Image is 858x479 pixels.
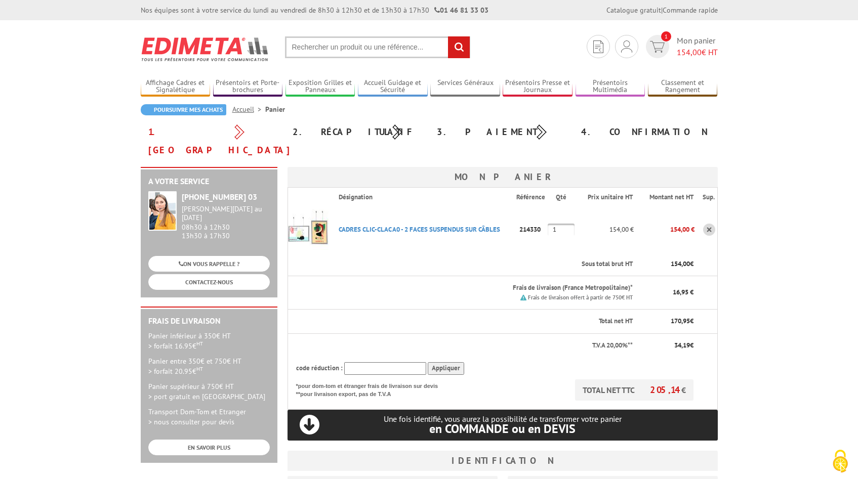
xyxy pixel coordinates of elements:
img: CADRES CLIC-CLAC A0 - 2 FACES SUSPENDUS SUR CâBLES [288,209,329,250]
a: Accueil Guidage et Sécurité [358,78,428,95]
div: 3. Paiement [429,123,574,141]
th: Sous total brut HT [331,252,634,276]
p: T.V.A 20,00%** [296,341,633,351]
p: Transport Dom-Tom et Etranger [148,407,270,427]
button: Cookies (fenêtre modale) [823,445,858,479]
div: 1. [GEOGRAPHIC_DATA] [141,123,285,159]
th: Qté [548,188,576,207]
div: Nos équipes sont à votre service du lundi au vendredi de 8h30 à 12h30 et de 13h30 à 17h30 [141,5,488,15]
span: 154,00 [671,259,690,268]
a: Exposition Grilles et Panneaux [285,78,355,95]
img: devis rapide [650,41,665,53]
a: Poursuivre mes achats [141,104,226,115]
a: Accueil [232,105,265,114]
img: widget-service.jpg [148,191,177,231]
img: Edimeta [141,30,270,68]
p: Panier inférieur à 350€ HT [148,331,270,351]
span: 154,00 [677,47,702,57]
a: CADRES CLIC-CLAC A0 - 2 FACES SUSPENDUS SUR CâBLES [339,225,500,234]
p: Référence [516,193,547,202]
a: Services Généraux [430,78,500,95]
div: [PERSON_NAME][DATE] au [DATE] [182,205,270,222]
span: Mon panier [677,35,718,58]
a: Classement et Rangement [648,78,718,95]
input: rechercher [448,36,470,58]
span: 1 [661,31,671,41]
p: Une fois identifié, vous aurez la possibilité de transformer votre panier [288,414,718,435]
h3: Mon panier [288,167,718,187]
p: *pour dom-tom et étranger frais de livraison sur devis **pour livraison export, pas de T.V.A [296,379,448,398]
span: € HT [677,47,718,58]
p: € [642,341,693,351]
li: Panier [265,104,285,114]
span: > forfait 16.95€ [148,341,203,351]
a: CONTACTEZ-NOUS [148,274,270,290]
a: ON VOUS RAPPELLE ? [148,256,270,272]
span: > port gratuit en [GEOGRAPHIC_DATA] [148,392,265,401]
span: 34,19 [674,341,690,350]
span: > nous consulter pour devis [148,417,234,426]
input: Appliquer [428,362,464,375]
strong: 01 46 81 33 03 [434,6,488,15]
h2: A votre service [148,177,270,186]
p: € [642,317,693,326]
span: 170,95 [671,317,690,325]
p: Frais de livraison (France Metropolitaine)* [339,283,633,293]
strong: [PHONE_NUMBER] 03 [182,192,257,202]
span: code réduction : [296,364,343,372]
a: Affichage Cadres et Signalétique [141,78,211,95]
span: > forfait 20.95€ [148,367,203,376]
a: Commande rapide [663,6,718,15]
span: en COMMANDE ou en DEVIS [429,421,576,437]
div: 4. Confirmation [574,123,718,141]
a: Présentoirs et Porte-brochures [213,78,283,95]
a: EN SAVOIR PLUS [148,440,270,455]
sup: HT [196,365,203,372]
input: Rechercher un produit ou une référence... [285,36,470,58]
span: 205,14 [650,384,681,396]
p: Montant net HT [642,193,693,202]
small: Frais de livraison offert à partir de 750€ HT [528,294,633,301]
a: devis rapide 1 Mon panier 154,00€ HT [643,35,718,58]
h2: Frais de Livraison [148,317,270,326]
a: Présentoirs Presse et Journaux [503,78,573,95]
p: 214330 [516,221,548,238]
a: Présentoirs Multimédia [576,78,645,95]
sup: HT [196,340,203,347]
p: Total net HT [296,317,633,326]
div: 08h30 à 12h30 13h30 à 17h30 [182,205,270,240]
img: picto.png [520,294,526,300]
img: devis rapide [621,40,632,53]
img: devis rapide [593,40,603,53]
p: Prix unitaire HT [584,193,633,202]
div: | [606,5,718,15]
th: Sup. [694,188,717,207]
p: 154,00 € [576,221,634,238]
span: 16,95 € [673,288,693,296]
p: € [642,259,693,269]
p: Panier entre 350€ et 750€ HT [148,356,270,376]
p: Panier supérieur à 750€ HT [148,381,270,402]
a: Catalogue gratuit [606,6,661,15]
p: TOTAL NET TTC € [575,379,693,401]
h3: Identification [288,451,718,471]
div: 2. Récapitulatif [285,123,429,141]
img: Cookies (fenêtre modale) [828,449,853,474]
p: 154,00 € [634,221,694,238]
th: Désignation [331,188,516,207]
